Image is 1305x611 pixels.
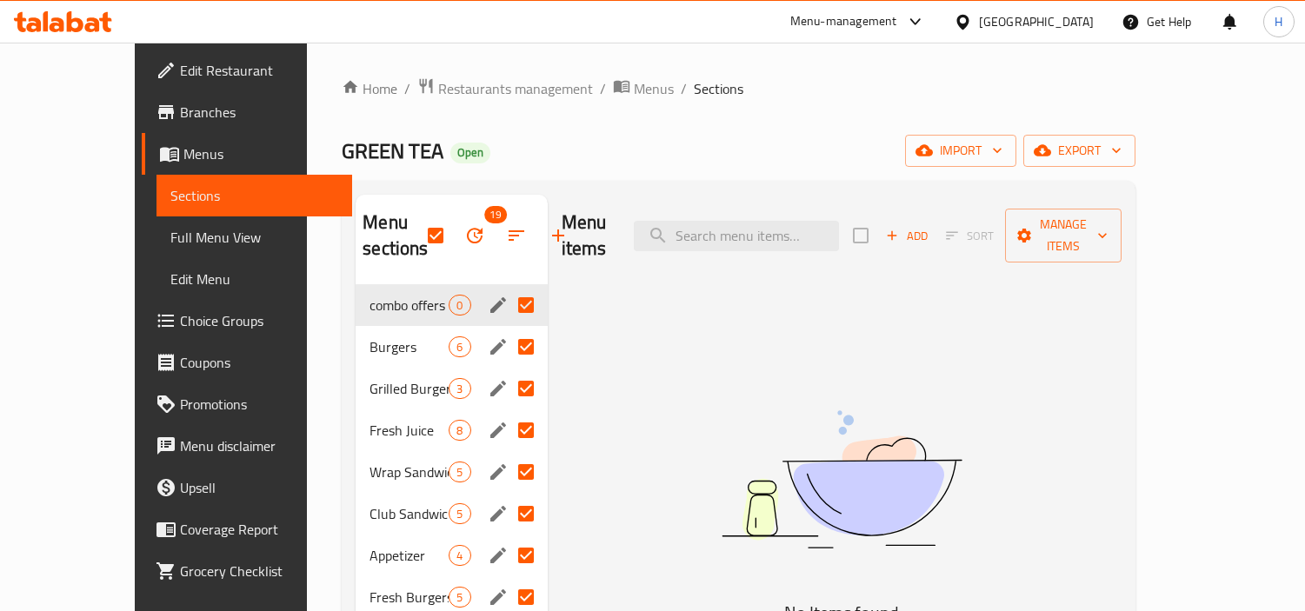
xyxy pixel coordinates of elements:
[1005,209,1122,262] button: Manage items
[449,381,469,397] span: 3
[170,185,339,206] span: Sections
[600,78,606,99] li: /
[935,222,1005,249] span: Select section first
[1023,135,1135,167] button: export
[142,550,353,592] a: Grocery Checklist
[356,451,547,493] div: Wrap Sandwich5edit
[142,50,353,91] a: Edit Restaurant
[905,135,1016,167] button: import
[450,143,490,163] div: Open
[879,222,935,249] button: Add
[449,545,470,566] div: items
[142,342,353,383] a: Coupons
[449,464,469,481] span: 5
[142,425,353,467] a: Menu disclaimer
[356,409,547,451] div: Fresh Juice8edit
[370,545,449,566] span: Appetizer
[449,422,469,439] span: 8
[485,459,511,485] button: edit
[449,548,469,564] span: 4
[790,11,897,32] div: Menu-management
[417,77,593,100] a: Restaurants management
[180,477,339,498] span: Upsell
[449,339,469,355] span: 6
[485,501,511,527] button: edit
[356,493,547,535] div: Club Sandwich5edit
[449,420,470,441] div: items
[449,295,470,315] div: items
[450,145,490,160] span: Open
[449,587,470,608] div: items
[484,206,507,223] span: 19
[170,269,339,289] span: Edit Menu
[142,467,353,508] a: Upsell
[634,221,839,251] input: search
[449,503,470,524] div: items
[370,295,449,315] span: combo offers
[485,584,511,610] button: edit
[370,587,449,608] span: Fresh Burgers
[180,352,339,373] span: Coupons
[363,209,428,262] h2: Menu sections
[356,535,547,576] div: Appetizer4edit
[180,519,339,540] span: Coverage Report
[342,131,443,170] span: GREEN TEA
[183,143,339,164] span: Menus
[142,91,353,133] a: Branches
[438,78,593,99] span: Restaurants management
[342,78,397,99] a: Home
[883,226,930,246] span: Add
[485,292,511,318] button: edit
[356,326,547,368] div: Burgers6edit
[356,284,547,326] div: combo offers0edit
[496,215,537,256] span: Sort sections
[180,394,339,415] span: Promotions
[370,420,449,441] span: Fresh Juice
[142,508,353,550] a: Coverage Report
[485,542,511,568] button: edit
[613,77,674,100] a: Menus
[449,462,470,482] div: items
[979,12,1094,31] div: [GEOGRAPHIC_DATA]
[180,102,339,123] span: Branches
[485,334,511,360] button: edit
[370,378,449,399] span: Grilled Burgers
[404,78,410,99] li: /
[342,77,1135,100] nav: breadcrumb
[180,60,339,81] span: Edit Restaurant
[449,297,469,314] span: 0
[919,140,1002,162] span: import
[370,336,449,357] span: Burgers
[449,506,469,522] span: 5
[1037,140,1122,162] span: export
[879,222,935,249] span: Add item
[142,383,353,425] a: Promotions
[694,78,743,99] span: Sections
[156,258,353,300] a: Edit Menu
[1019,214,1108,257] span: Manage items
[142,133,353,175] a: Menus
[681,78,687,99] li: /
[454,215,496,256] span: Bulk update
[370,462,449,482] span: Wrap Sandwich
[356,368,547,409] div: Grilled Burgers3edit
[1275,12,1282,31] span: H
[449,589,469,606] span: 5
[624,364,1059,594] img: dish.svg
[370,503,449,524] span: Club Sandwich
[180,561,339,581] span: Grocery Checklist
[156,175,353,216] a: Sections
[180,435,339,456] span: Menu disclaimer
[562,209,614,262] h2: Menu items
[180,310,339,331] span: Choice Groups
[142,300,353,342] a: Choice Groups
[537,215,579,256] button: Add section
[170,227,339,248] span: Full Menu View
[417,217,454,254] span: Select all sections
[156,216,353,258] a: Full Menu View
